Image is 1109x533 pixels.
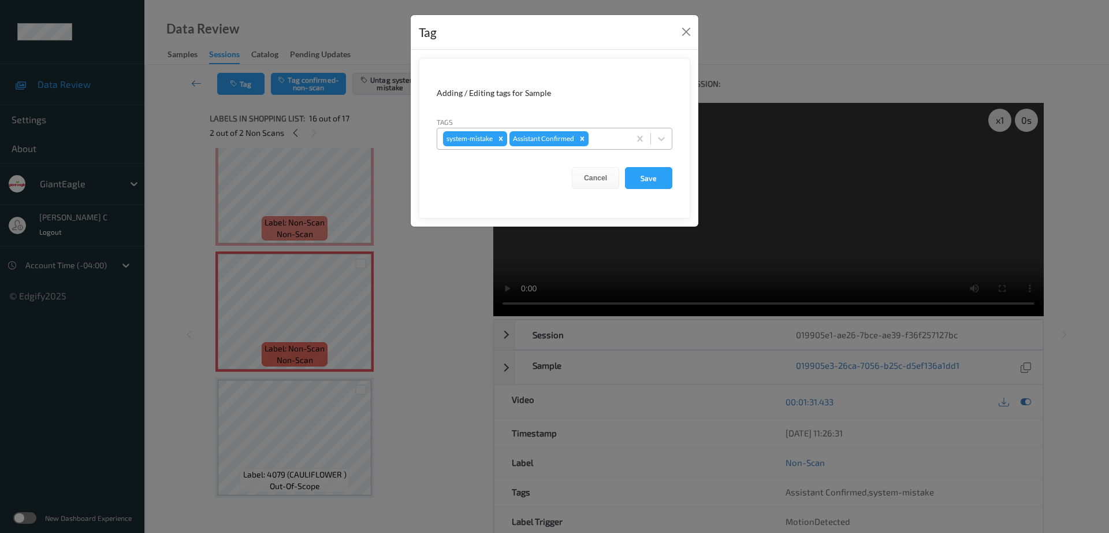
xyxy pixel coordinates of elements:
[509,131,576,146] div: Assistant Confirmed
[572,167,619,189] button: Cancel
[437,87,672,99] div: Adding / Editing tags for Sample
[678,24,694,40] button: Close
[576,131,589,146] div: Remove Assistant Confirmed
[494,131,507,146] div: Remove system-mistake
[443,131,494,146] div: system-mistake
[625,167,672,189] button: Save
[437,117,453,127] label: Tags
[419,23,437,42] div: Tag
